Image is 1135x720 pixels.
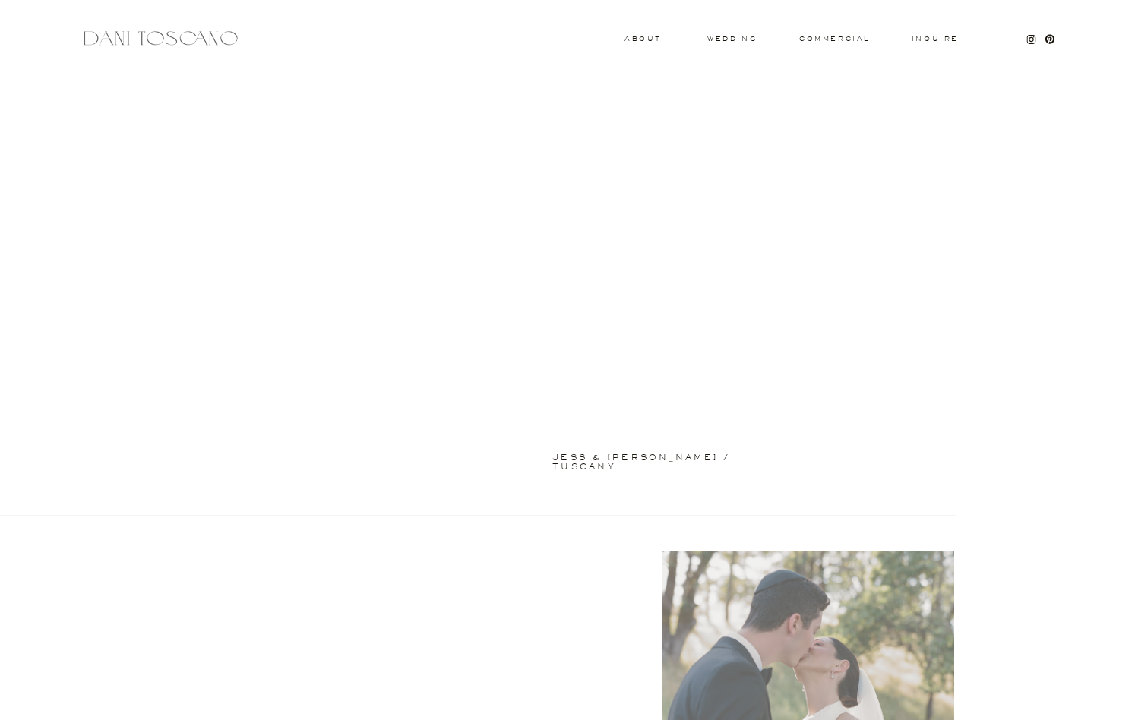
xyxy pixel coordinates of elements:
[552,453,789,459] a: jess & [PERSON_NAME] / tuscany
[799,36,869,42] a: commercial
[624,36,658,41] a: About
[707,36,757,41] a: wedding
[911,36,960,43] a: Inquire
